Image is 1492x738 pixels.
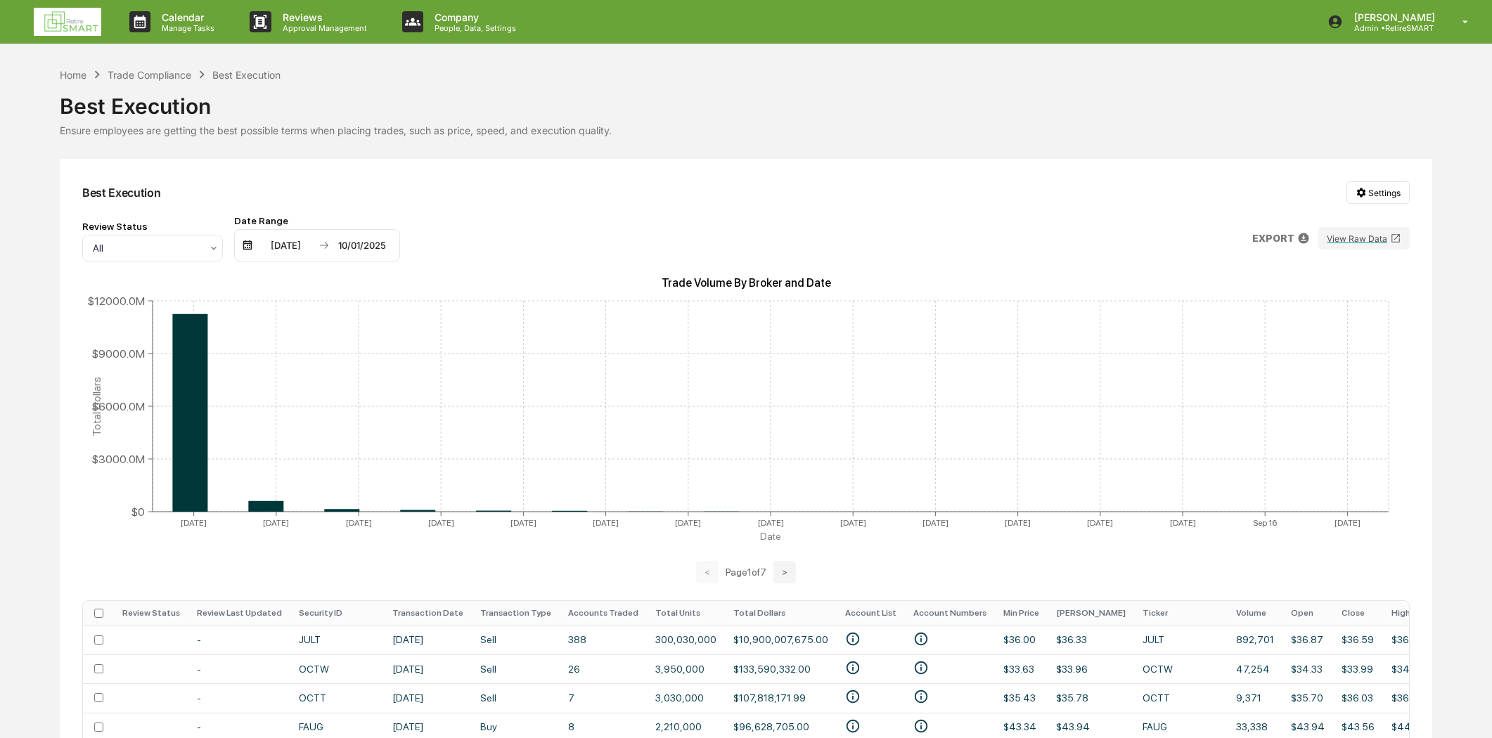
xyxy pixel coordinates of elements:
td: 388 [560,626,647,654]
p: Admin • RetireSMART [1343,23,1442,33]
tspan: Date [760,531,781,542]
th: Min Price [995,601,1048,626]
td: OCTT [290,683,384,712]
tspan: [DATE] [510,517,536,527]
td: $10,900,007,675.00 [725,626,837,654]
tspan: [DATE] [345,517,371,527]
th: Total Units [647,601,725,626]
th: Account Numbers [905,601,995,626]
p: Manage Tasks [150,23,221,33]
p: [PERSON_NAME] [1343,11,1442,23]
svg: • 628-865313 • 655-081841 • 658-338967 • 658-339127 • 658-339211 • 658-339248 • 658-339649 [913,689,929,704]
p: Calendar [150,11,221,23]
th: Volume [1228,601,1282,626]
img: logo [34,8,101,36]
tspan: [DATE] [181,517,207,527]
img: arrow right [319,240,330,251]
td: $34.33 [1282,654,1333,683]
td: $36.03 [1333,683,1383,712]
p: Approval Management [271,23,374,33]
td: JULT [1134,626,1228,654]
td: 892,701 [1228,626,1282,654]
td: 47,254 [1228,654,1282,683]
td: $36.33 [1048,626,1134,654]
tspan: [DATE] [840,517,866,527]
svg: • AXXXXXXXXX • CXXXXXXXXX • HXXXXXXXXX • KXXXXXXXXX • MXXXXXXXXX • SXXXXXXXXX [845,718,861,734]
p: EXPORT [1252,233,1294,244]
a: View Raw Data [1318,227,1410,250]
td: $34.33 [1383,654,1434,683]
th: Review Status [114,601,188,626]
td: OCTW [1134,654,1228,683]
th: Review Last Updated [188,601,290,626]
td: 7 [560,683,647,712]
th: Transaction Date [384,601,472,626]
tspan: $9000.0M [91,347,145,360]
td: $33.63 [995,654,1048,683]
th: Ticker [1134,601,1228,626]
td: $36.00 [995,626,1048,654]
td: 3,950,000 [647,654,725,683]
svg: • 655-074861 • 655-081858 • 655-081859 • 658-339153 • 658-340065 • 658-340789 • 658-340857 • 658-... [913,718,929,734]
img: calendar [242,240,253,251]
td: - [188,626,290,654]
tspan: $12000.0M [87,294,145,307]
div: [DATE] [256,240,316,251]
tspan: [DATE] [593,517,619,527]
td: [DATE] [384,683,472,712]
tspan: $3000.0M [91,452,145,465]
button: Settings [1346,181,1410,204]
p: Company [423,11,523,23]
th: Open [1282,601,1333,626]
svg: • 628-821268 • 628-821269 • 628-821281 • 628-821283 • 628-821296 • 628-821297 • 628-821298 • 628-... [913,631,929,647]
td: 26 [560,654,647,683]
th: [PERSON_NAME] [1048,601,1134,626]
td: $36.87 [1383,626,1434,654]
td: 300,030,000 [647,626,725,654]
td: $133,590,332.00 [725,654,837,683]
svg: • CXXXXXXXXX • GXXXXXXXXX • KXXXXXXXXX • MXXXXXXXXX • SXXXXXXXXX • TXXXXXXXXX [845,689,861,704]
tspan: Sep 16 [1253,517,1277,527]
tspan: Total Dollars [90,376,103,436]
tspan: $6000.0M [91,399,145,413]
td: OCTW [290,654,384,683]
tspan: [DATE] [757,517,783,527]
td: Sell [472,654,560,683]
div: Best Execution [212,69,281,81]
td: $36.87 [1282,626,1333,654]
td: $33.99 [1333,654,1383,683]
tspan: [DATE] [1335,517,1361,527]
iframe: Open customer support [1447,692,1485,730]
th: Security ID [290,601,384,626]
svg: • 628-865428 • 628-865487 • 628-865566 • 628-865572 • 628-865574 • 628-931715 • 628-931718 • 628-... [913,660,929,675]
td: $36.59 [1333,626,1383,654]
div: Review Status [82,221,223,232]
th: Close [1333,601,1383,626]
svg: • BXXXXXXXXX • CXXXXXXXXX • DXXXXXXXXX • FXXXXXXXXX • GXXXXXXXXX • HXXXXXXXXX • KXXXXXXXXX • LXXX... [845,660,861,675]
div: Date Range [234,215,400,226]
div: Best Execution [60,82,1432,119]
svg: • AXXXXXXXXX • BXXXXXXXXX • CXXXXXXXXX • DXXXXXXXXX • EXXXXXXXXX • FXXXXXXXXX • GXXXXXXXXX • HXXX... [845,631,861,647]
th: Accounts Traded [560,601,647,626]
td: [DATE] [384,626,472,654]
div: 10/01/2025 [333,240,392,251]
p: People, Data, Settings [423,23,523,33]
button: > [773,561,796,583]
td: Sell [472,683,560,712]
td: JULT [290,626,384,654]
tspan: [DATE] [922,517,948,527]
th: Total Dollars [725,601,837,626]
tspan: [DATE] [1087,517,1113,527]
td: $35.43 [995,683,1048,712]
td: - [188,654,290,683]
td: $35.70 [1282,683,1333,712]
tspan: [DATE] [675,517,701,527]
tspan: [DATE] [1005,517,1031,527]
tspan: [DATE] [428,517,454,527]
div: Best Execution [82,186,161,200]
span: Page 1 of 7 [726,567,766,578]
td: OCTT [1134,683,1228,712]
th: Account List [837,601,905,626]
td: $35.78 [1048,683,1134,712]
p: Reviews [271,11,374,23]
